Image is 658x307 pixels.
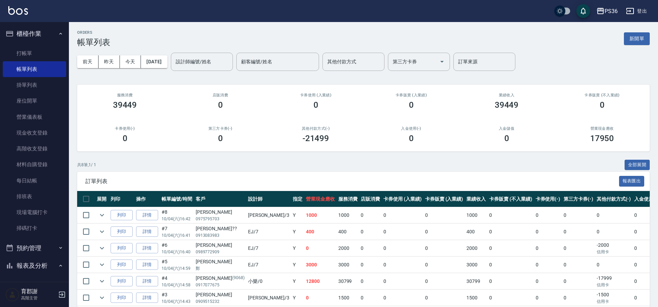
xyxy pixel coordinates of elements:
[304,273,337,289] td: 12800
[594,4,620,18] button: PS36
[3,189,66,204] a: 排班表
[423,290,465,306] td: 0
[160,191,194,207] th: 帳單編號/時間
[196,209,245,216] div: [PERSON_NAME]
[97,210,107,220] button: expand row
[382,191,423,207] th: 卡券使用 (入業績)
[487,207,534,223] td: 0
[3,220,66,236] a: 掃碼打卡
[595,224,633,240] td: 0
[359,240,382,256] td: 0
[534,191,562,207] th: 卡券使用(-)
[196,265,245,272] p: 鄭
[120,55,141,68] button: 今天
[3,45,66,61] a: 打帳單
[359,224,382,240] td: 0
[534,224,562,240] td: 0
[136,276,158,287] a: 詳情
[136,293,158,303] a: 詳情
[619,176,645,187] button: 報表匯出
[111,210,133,221] button: 列印
[3,257,66,275] button: 報表及分析
[337,273,359,289] td: 30799
[3,109,66,125] a: 營業儀表板
[487,273,534,289] td: 0
[3,61,66,77] a: 帳單列表
[304,257,337,273] td: 3000
[465,191,487,207] th: 業績收入
[276,126,355,131] h2: 其他付款方式(-)
[136,210,158,221] a: 詳情
[382,257,423,273] td: 0
[534,257,562,273] td: 0
[181,93,260,97] h2: 店販消費
[134,191,160,207] th: 操作
[534,207,562,223] td: 0
[77,38,110,47] h3: 帳單列表
[337,224,359,240] td: 400
[372,93,451,97] h2: 卡券販賣 (入業績)
[337,290,359,306] td: 1500
[97,293,107,303] button: expand row
[595,257,633,273] td: 0
[423,257,465,273] td: 0
[113,100,137,110] h3: 39449
[3,277,66,293] a: 報表目錄
[136,243,158,254] a: 詳情
[136,260,158,270] a: 詳情
[313,100,318,110] h3: 0
[562,273,595,289] td: 0
[382,273,423,289] td: 0
[624,32,650,45] button: 新開單
[625,160,650,170] button: 全部展開
[21,288,56,295] h5: 育郡謝
[21,295,56,301] p: 高階主管
[291,191,304,207] th: 指定
[162,249,192,255] p: 10/04 (六) 16:40
[619,178,645,184] a: 報表匯出
[465,290,487,306] td: 1500
[291,240,304,256] td: Y
[595,191,633,207] th: 其他付款方式(-)
[359,290,382,306] td: 0
[467,126,546,131] h2: 入金儲值
[291,207,304,223] td: Y
[6,288,19,301] img: Person
[304,240,337,256] td: 0
[597,249,631,255] p: 信用卡
[3,204,66,220] a: 現場電腦打卡
[99,55,120,68] button: 昨天
[291,273,304,289] td: Y
[624,35,650,42] a: 新開單
[562,207,595,223] td: 0
[85,93,164,97] h3: 服務消費
[3,77,66,93] a: 掛單列表
[97,276,107,286] button: expand row
[590,134,614,143] h3: 17950
[97,243,107,253] button: expand row
[576,4,590,18] button: save
[3,93,66,109] a: 座位開單
[196,249,245,255] p: 0989772909
[595,273,633,289] td: -17999
[246,224,291,240] td: EJ /7
[232,275,245,282] p: (9068)
[465,257,487,273] td: 3000
[160,240,194,256] td: #6
[162,265,192,272] p: 10/04 (六) 14:59
[487,290,534,306] td: 0
[196,225,245,232] div: [PERSON_NAME]??
[181,126,260,131] h2: 第三方卡券(-)
[487,224,534,240] td: 0
[595,207,633,223] td: 0
[534,273,562,289] td: 0
[276,93,355,97] h2: 卡券使用 (入業績)
[3,125,66,141] a: 現金收支登錄
[382,224,423,240] td: 0
[123,134,127,143] h3: 0
[372,126,451,131] h2: 入金使用(-)
[562,224,595,240] td: 0
[246,273,291,289] td: 小樂 /0
[337,207,359,223] td: 1000
[160,257,194,273] td: #5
